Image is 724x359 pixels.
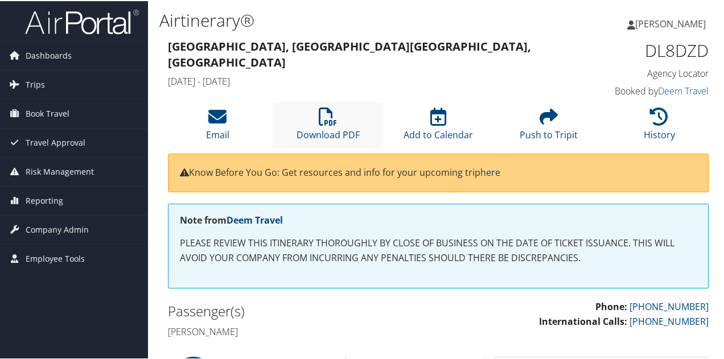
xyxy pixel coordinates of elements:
[26,40,72,69] span: Dashboards
[180,164,697,179] p: Know Before You Go: Get resources and info for your upcoming trip
[159,7,531,31] h1: Airtinerary®
[168,300,430,320] h2: Passenger(s)
[206,113,229,140] a: Email
[404,113,473,140] a: Add to Calendar
[26,214,89,243] span: Company Admin
[180,235,697,264] p: PLEASE REVIEW THIS ITINERARY THOROUGHLY BY CLOSE OF BUSINESS ON THE DATE OF TICKET ISSUANCE. THIS...
[630,314,709,327] a: [PHONE_NUMBER]
[26,244,85,272] span: Employee Tools
[658,84,709,96] a: Deem Travel
[595,299,627,312] strong: Phone:
[539,314,627,327] strong: International Calls:
[297,113,360,140] a: Download PDF
[26,185,63,214] span: Reporting
[26,69,45,98] span: Trips
[635,16,706,29] span: [PERSON_NAME]
[627,6,717,40] a: [PERSON_NAME]
[168,324,430,337] h4: [PERSON_NAME]
[586,66,709,79] h4: Agency Locator
[586,38,709,61] h1: DL8DZD
[520,113,578,140] a: Push to Tripit
[630,299,709,312] a: [PHONE_NUMBER]
[586,84,709,96] h4: Booked by
[26,98,69,127] span: Book Travel
[168,38,531,69] strong: [GEOGRAPHIC_DATA], [GEOGRAPHIC_DATA] [GEOGRAPHIC_DATA], [GEOGRAPHIC_DATA]
[227,213,283,225] a: Deem Travel
[180,213,283,225] strong: Note from
[644,113,675,140] a: History
[26,127,85,156] span: Travel Approval
[480,165,500,178] a: here
[168,74,569,86] h4: [DATE] - [DATE]
[26,156,94,185] span: Risk Management
[25,7,139,34] img: airportal-logo.png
